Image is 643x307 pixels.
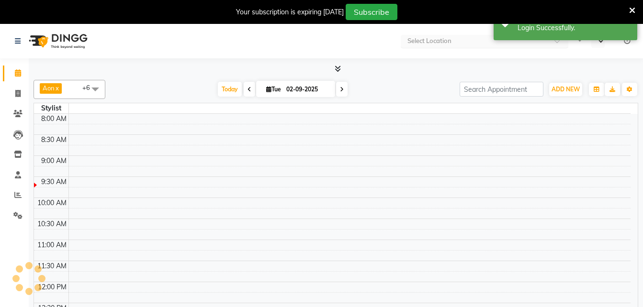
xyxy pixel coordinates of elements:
[39,177,68,187] div: 9:30 AM
[236,7,344,17] div: Your subscription is expiring [DATE]
[35,261,68,271] div: 11:30 AM
[36,282,68,292] div: 12:00 PM
[407,36,451,46] div: Select Location
[43,84,55,92] span: Aon
[35,219,68,229] div: 10:30 AM
[346,4,397,20] button: Subscribe
[55,84,59,92] a: x
[552,86,580,93] span: ADD NEW
[549,83,582,96] button: ADD NEW
[39,156,68,166] div: 9:00 AM
[460,82,543,97] input: Search Appointment
[34,103,68,113] div: Stylist
[24,28,90,55] img: logo
[35,198,68,208] div: 10:00 AM
[82,84,97,91] span: +6
[39,135,68,145] div: 8:30 AM
[264,86,283,93] span: Tue
[518,23,630,33] div: Login Successfully.
[39,114,68,124] div: 8:00 AM
[283,82,331,97] input: 2025-09-02
[35,240,68,250] div: 11:00 AM
[218,82,242,97] span: Today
